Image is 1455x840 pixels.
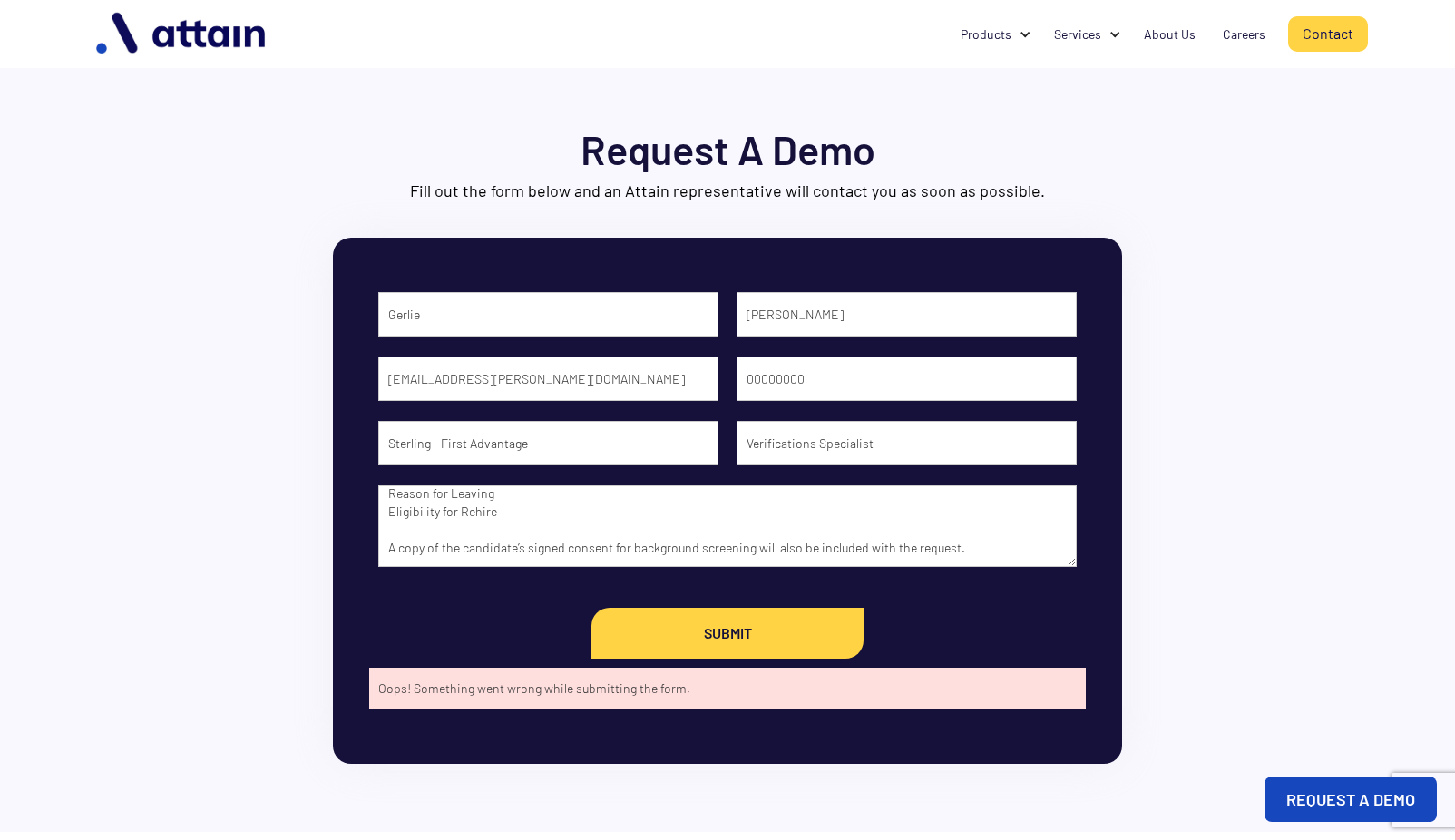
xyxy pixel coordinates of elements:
[591,608,864,659] input: Submit
[737,292,1077,337] input: Last Name*
[378,357,718,401] input: Company Email*
[378,292,718,337] input: First Name*
[1054,25,1101,44] div: Services
[369,668,1086,709] div: Contact Form failure
[1040,17,1130,52] div: Services
[947,17,1040,52] div: Products
[1223,25,1265,44] div: Careers
[378,421,718,465] input: Company*
[93,180,1362,201] p: Fill out the form below and an Attain representative will contact you as soon as possible.
[1130,17,1209,52] a: About Us
[93,127,1362,171] h1: Request A Demo
[1209,17,1279,52] a: Careers
[378,677,1077,700] div: Oops! Something went wrong while submitting the form.
[87,5,278,63] img: logo
[1144,25,1196,44] div: About Us
[369,292,1086,659] form: Contact Form
[961,25,1011,44] div: Products
[737,421,1077,465] input: Job Title*
[737,357,1077,401] input: Phone*
[1288,16,1368,52] a: Contact
[1265,777,1437,822] a: REQUEST A DEMO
